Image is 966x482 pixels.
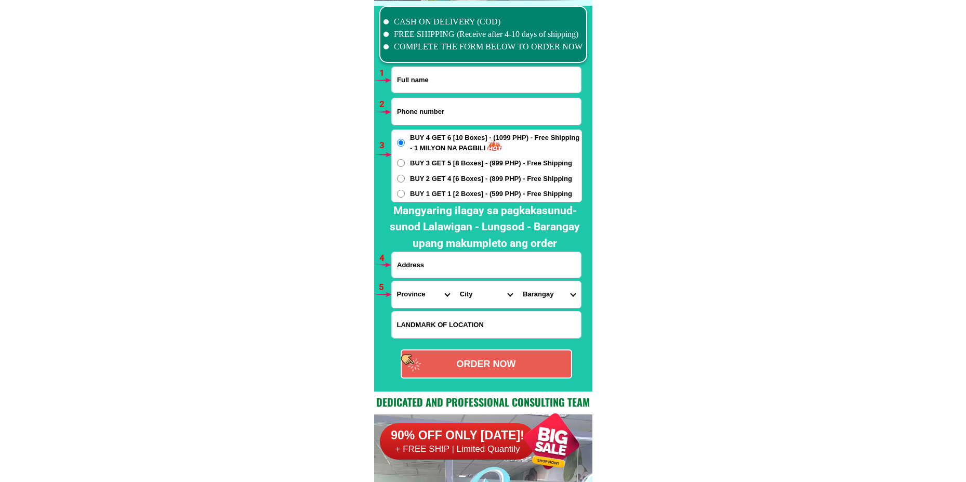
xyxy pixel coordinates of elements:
input: BUY 2 GET 4 [6 Boxes] - (899 PHP) - Free Shipping [397,175,405,183]
input: Input address [392,252,581,278]
span: BUY 3 GET 5 [8 Boxes] - (999 PHP) - Free Shipping [410,158,572,168]
h6: 90% OFF ONLY [DATE]! [380,428,536,444]
li: COMPLETE THE FORM BELOW TO ORDER NOW [383,41,583,53]
span: BUY 2 GET 4 [6 Boxes] - (899 PHP) - Free Shipping [410,174,572,184]
input: Input phone_number [392,98,581,125]
h6: 4 [379,252,391,265]
select: Select commune [518,281,580,308]
li: CASH ON DELIVERY (COD) [383,16,583,28]
span: BUY 4 GET 6 [10 Boxes] - (1099 PHP) - Free Shipping - 1 MILYON NA PAGBILI [410,133,581,153]
h2: Mangyaring ilagay sa pagkakasunud-sunod Lalawigan - Lungsod - Barangay upang makumpleto ang order [382,203,587,252]
h6: + FREE SHIP | Limited Quantily [380,444,536,455]
select: Select district [455,281,518,308]
h6: 1 [379,67,391,80]
h2: Dedicated and professional consulting team [374,394,592,410]
input: Input full_name [392,67,581,93]
h6: 2 [379,98,391,111]
h6: 5 [379,281,391,294]
div: ORDER NOW [402,357,571,371]
input: BUY 3 GET 5 [8 Boxes] - (999 PHP) - Free Shipping [397,159,405,167]
h6: 3 [379,139,391,152]
input: BUY 1 GET 1 [2 Boxes] - (599 PHP) - Free Shipping [397,190,405,198]
li: FREE SHIPPING (Receive after 4-10 days of shipping) [383,28,583,41]
input: BUY 4 GET 6 [10 Boxes] - (1099 PHP) - Free Shipping - 1 MILYON NA PAGBILI [397,139,405,147]
span: BUY 1 GET 1 [2 Boxes] - (599 PHP) - Free Shipping [410,189,572,199]
select: Select province [392,281,455,308]
input: Input LANDMARKOFLOCATION [392,311,581,338]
